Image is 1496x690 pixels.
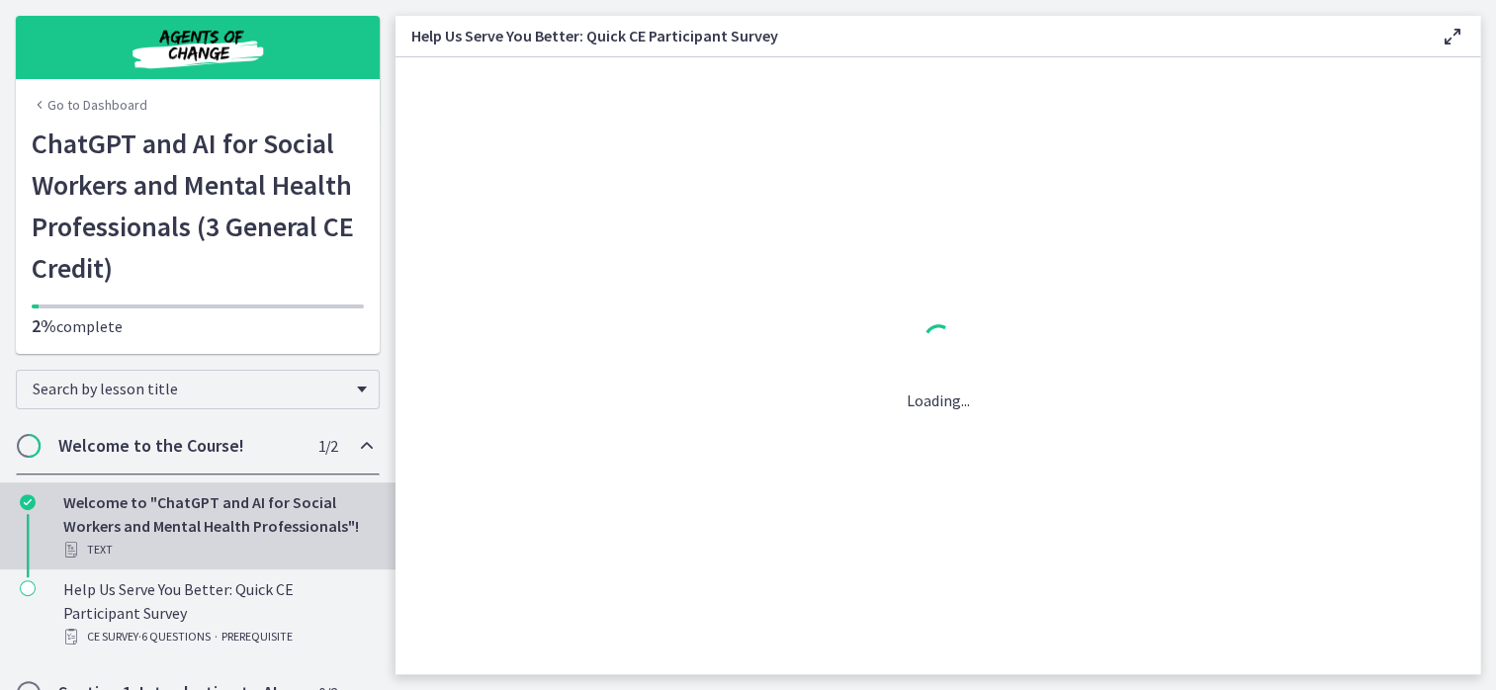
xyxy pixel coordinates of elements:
div: Help Us Serve You Better: Quick CE Participant Survey [63,577,372,648]
span: · 6 Questions [138,625,211,648]
img: Agents of Change [79,24,316,71]
h2: Welcome to the Course! [58,434,300,458]
a: Go to Dashboard [32,95,147,115]
h3: Help Us Serve You Better: Quick CE Participant Survey [411,24,1409,47]
div: Text [63,538,372,561]
div: Welcome to "ChatGPT and AI for Social Workers and Mental Health Professionals"! [63,490,372,561]
span: 1 / 2 [318,434,337,458]
p: complete [32,314,364,338]
h1: ChatGPT and AI for Social Workers and Mental Health Professionals (3 General CE Credit) [32,123,364,289]
div: 1 [907,319,970,365]
div: Search by lesson title [16,370,380,409]
span: Search by lesson title [33,379,347,398]
span: PREREQUISITE [221,625,293,648]
p: Loading... [907,388,970,412]
i: Completed [20,494,36,510]
span: 2% [32,314,56,337]
span: · [215,625,218,648]
div: CE Survey [63,625,372,648]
